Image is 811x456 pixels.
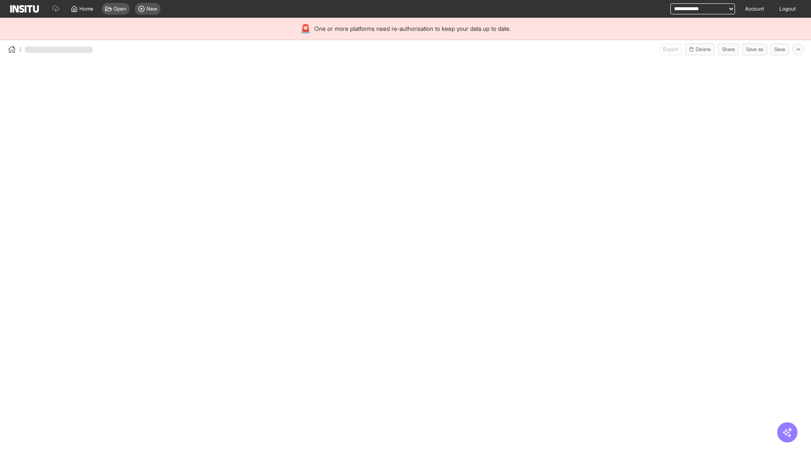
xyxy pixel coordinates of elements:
[742,43,767,55] button: Save as
[114,5,126,12] span: Open
[659,43,682,55] button: Export
[7,44,22,54] button: /
[19,45,22,54] span: /
[147,5,157,12] span: New
[300,23,311,35] div: 🚨
[79,5,93,12] span: Home
[718,43,739,55] button: Share
[659,43,682,55] span: Can currently only export from Insights reports.
[10,5,39,13] img: Logo
[314,24,511,33] span: One or more platforms need re-authorisation to keep your data up to date.
[770,43,789,55] button: Save
[685,43,715,55] button: Delete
